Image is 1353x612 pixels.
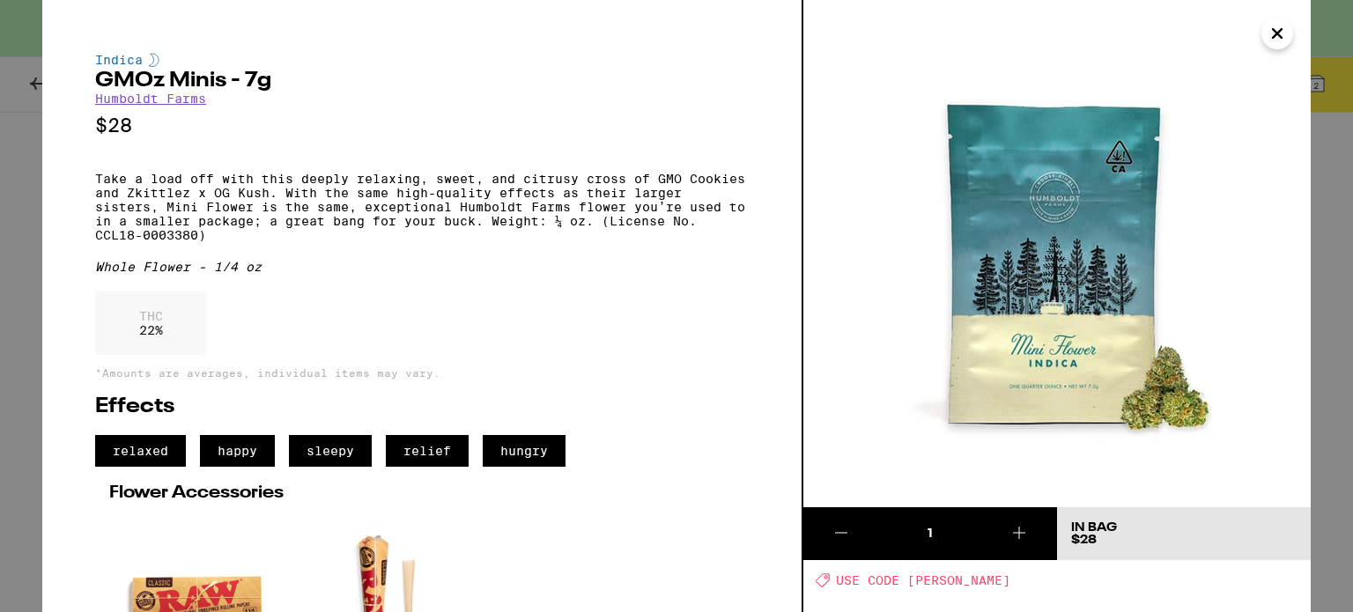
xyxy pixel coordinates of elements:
div: 1 [879,525,980,542]
span: relaxed [95,435,186,467]
h2: Effects [95,396,749,417]
div: Indica [95,53,749,67]
div: Whole Flower - 1/4 oz [95,260,749,274]
span: Hi. Need any help? [11,12,127,26]
h2: Flower Accessories [109,484,735,502]
p: *Amounts are averages, individual items may vary. [95,367,749,379]
h2: GMOz Minis - 7g [95,70,749,92]
img: indicaColor.svg [149,53,159,67]
div: In Bag [1071,521,1117,534]
span: relief [386,435,469,467]
a: Humboldt Farms [95,92,206,106]
span: hungry [483,435,566,467]
p: Take a load off with this deeply relaxing, sweet, and citrusy cross of GMO Cookies and Zkittlez x... [95,172,749,242]
p: $28 [95,114,749,136]
span: USE CODE [PERSON_NAME] [836,573,1010,587]
button: In Bag$28 [1057,507,1311,560]
div: 22 % [95,291,207,355]
p: THC [139,309,163,323]
span: happy [200,435,275,467]
span: $28 [1071,534,1097,546]
button: Close [1261,18,1293,49]
span: sleepy [289,435,372,467]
